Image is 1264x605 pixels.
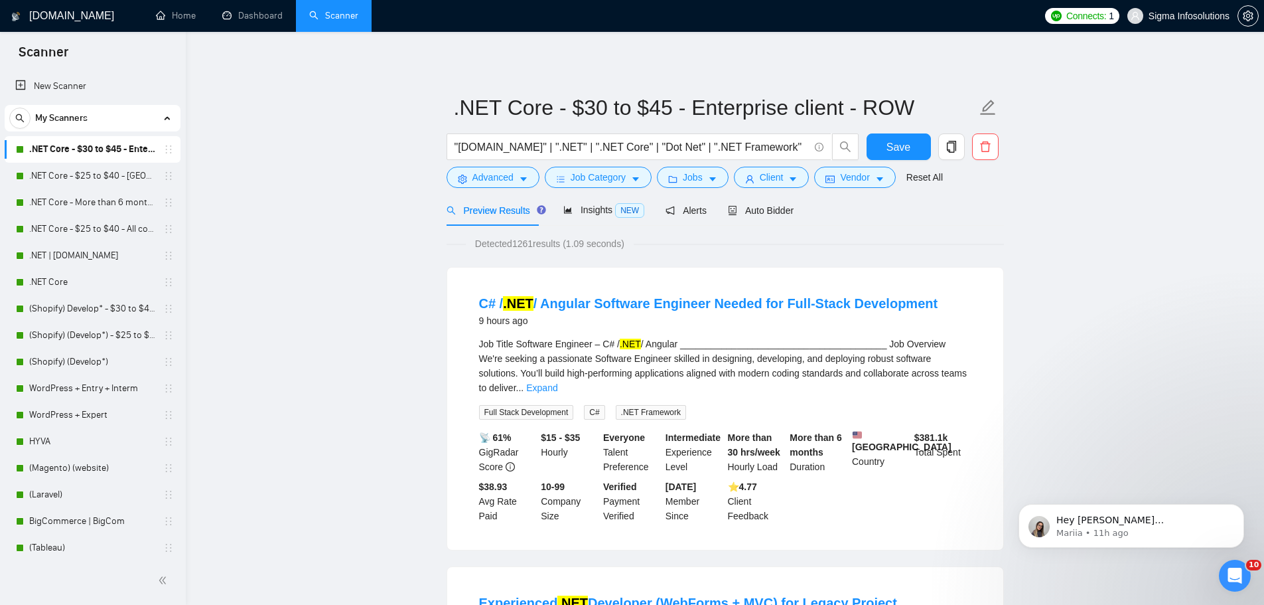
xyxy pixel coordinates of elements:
button: barsJob Categorycaret-down [545,167,652,188]
b: More than 6 months [790,432,842,458]
span: notification [666,206,675,215]
a: (Tableau) [29,535,155,561]
img: logo [11,6,21,27]
a: (Shopify) Develop* - $30 to $45 Enterprise [29,296,155,322]
span: robot [728,206,737,215]
span: ... [516,383,524,393]
a: (Laravel) [29,481,155,508]
span: holder [163,144,174,155]
mark: .NET [620,339,641,349]
span: edit [979,99,997,116]
a: .NET | [DOMAIN_NAME] [29,242,155,269]
span: Preview Results [447,205,542,216]
button: search [832,133,859,160]
a: C# /.NET/ Angular Software Engineer Needed for Full-Stack Development [479,296,938,311]
div: Avg Rate Paid [476,479,539,523]
span: NEW [615,203,644,218]
a: Expand [526,383,557,393]
a: setting [1237,11,1259,21]
div: GigRadar Score [476,430,539,474]
span: area-chart [563,205,573,215]
button: folderJobscaret-down [657,167,729,188]
span: Full Stack Development [479,405,574,420]
span: folder [668,174,677,184]
span: .NET Framework [616,405,686,420]
span: caret-down [708,174,717,184]
span: holder [163,357,174,367]
b: Intermediate [666,432,721,443]
span: holder [163,250,174,261]
div: Country [849,430,912,474]
span: Jobs [683,170,703,185]
b: ⭐️ 4.77 [728,481,757,492]
span: setting [1238,11,1258,21]
iframe: Intercom live chat [1219,560,1251,592]
span: bars [556,174,565,184]
div: Duration [787,430,849,474]
button: delete [972,133,999,160]
span: setting [458,174,467,184]
span: Connects: [1066,9,1106,23]
span: Insights [563,205,644,215]
span: search [10,114,30,123]
b: 📡 61% [479,432,512,443]
button: settingAdvancedcaret-down [447,167,539,188]
a: homeHome [156,10,196,21]
img: upwork-logo.png [1051,11,1062,21]
b: 10-99 [541,481,565,492]
span: 1 [1109,9,1114,23]
span: double-left [158,574,171,587]
a: .NET Core - $25 to $40 - [GEOGRAPHIC_DATA] and [GEOGRAPHIC_DATA] [29,163,155,189]
div: Job Title Software Engineer – C# / / Angular ________________________________________ Job Overvie... [479,337,971,395]
button: setting [1237,5,1259,27]
a: (Magento) (website) [29,455,155,481]
b: More than 30 hrs/week [728,432,780,458]
span: Advanced [472,170,514,185]
span: caret-down [788,174,798,184]
b: $15 - $35 [541,432,580,443]
span: Job Category [571,170,626,185]
iframe: Intercom notifications message [999,476,1264,569]
a: .NET Core - $25 to $40 - All continents [29,216,155,242]
span: caret-down [519,174,528,184]
span: C# [584,405,604,420]
span: holder [163,330,174,341]
button: Save [867,133,931,160]
span: info-circle [815,143,823,151]
li: New Scanner [5,73,180,100]
a: WordPress + Entry + Interm [29,375,155,402]
span: My Scanners [35,105,88,131]
a: (Shopify) (Develop*) [29,349,155,375]
span: Scanner [8,43,79,70]
span: delete [973,141,998,153]
b: [GEOGRAPHIC_DATA] [852,430,951,452]
span: caret-down [875,174,884,184]
div: 9 hours ago [479,313,938,329]
span: Vendor [840,170,869,185]
span: caret-down [631,174,640,184]
a: dashboardDashboard [222,10,283,21]
div: Member Since [663,479,725,523]
span: holder [163,171,174,181]
span: holder [163,197,174,208]
span: info-circle [506,462,515,472]
a: HYVA [29,428,155,455]
a: searchScanner [309,10,358,21]
div: Company Size [538,479,600,523]
b: $ 381.1k [914,432,948,443]
span: holder [163,489,174,500]
span: idcard [825,174,835,184]
a: Reset All [906,170,943,185]
div: Talent Preference [600,430,663,474]
div: Total Spent [912,430,974,474]
span: Detected 1261 results (1.09 seconds) [466,236,634,251]
span: Client [760,170,784,185]
span: search [833,141,858,153]
a: (Shopify) (Develop*) - $25 to $40 - [GEOGRAPHIC_DATA] and Ocenia [29,322,155,349]
div: Client Feedback [725,479,788,523]
input: Search Freelance Jobs... [455,139,809,155]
